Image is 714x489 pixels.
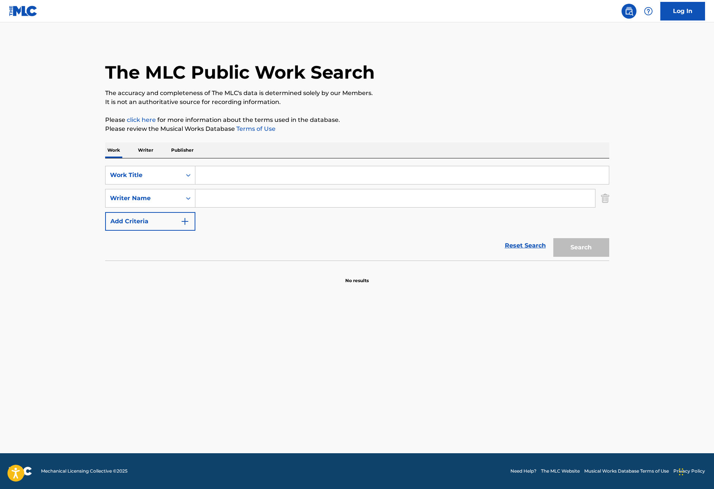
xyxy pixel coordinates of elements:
iframe: Chat Widget [677,453,714,489]
a: Terms of Use [235,125,276,132]
img: help [644,7,653,16]
div: Work Title [110,171,177,180]
img: logo [9,467,32,476]
p: Publisher [169,142,196,158]
form: Search Form [105,166,609,261]
p: It is not an authoritative source for recording information. [105,98,609,107]
a: Reset Search [501,237,550,254]
h1: The MLC Public Work Search [105,61,375,83]
div: Writer Name [110,194,177,203]
a: Need Help? [510,468,537,474]
img: search [625,7,633,16]
span: Mechanical Licensing Collective © 2025 [41,468,128,474]
div: Dra [679,461,683,483]
p: Work [105,142,122,158]
img: Delete Criterion [601,189,609,208]
a: Privacy Policy [673,468,705,474]
a: Musical Works Database Terms of Use [584,468,669,474]
p: The accuracy and completeness of The MLC's data is determined solely by our Members. [105,89,609,98]
p: No results [345,268,369,284]
p: Please review the Musical Works Database [105,124,609,133]
img: 9d2ae6d4665cec9f34b9.svg [180,217,189,226]
p: Please for more information about the terms used in the database. [105,116,609,124]
p: Writer [136,142,155,158]
a: Log In [660,2,705,20]
div: Help [641,4,656,19]
a: click here [127,116,156,123]
a: Public Search [622,4,636,19]
img: MLC Logo [9,6,38,16]
div: Chatt-widget [677,453,714,489]
a: The MLC Website [541,468,580,474]
button: Add Criteria [105,212,195,231]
